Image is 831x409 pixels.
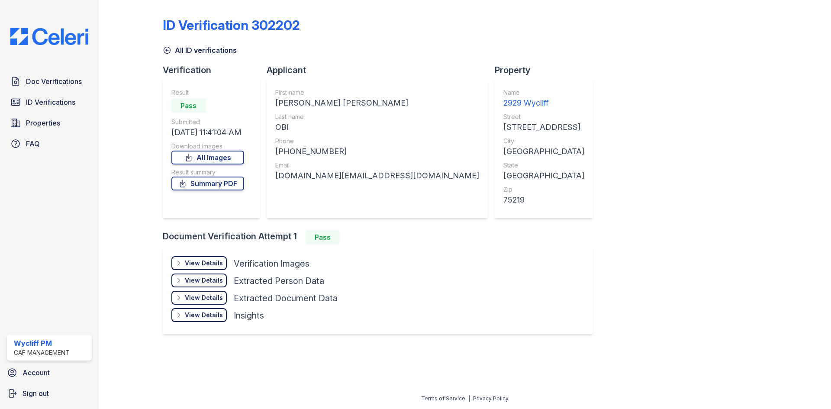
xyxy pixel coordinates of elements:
a: Terms of Service [421,395,465,402]
div: [PERSON_NAME] [PERSON_NAME] [275,97,479,109]
a: All Images [171,151,244,164]
div: Zip [503,185,584,194]
a: Properties [7,114,92,132]
div: City [503,137,584,145]
div: | [468,395,470,402]
a: Sign out [3,385,95,402]
div: Extracted Person Data [234,275,324,287]
div: [DATE] 11:41:04 AM [171,126,244,138]
div: First name [275,88,479,97]
a: Name 2929 Wycliff [503,88,584,109]
div: Verification Images [234,258,309,270]
div: Result summary [171,168,244,177]
div: Last name [275,113,479,121]
div: [GEOGRAPHIC_DATA] [503,170,584,182]
div: Name [503,88,584,97]
div: View Details [185,259,223,267]
span: Sign out [23,388,49,399]
a: FAQ [7,135,92,152]
div: Extracted Document Data [234,292,338,304]
span: FAQ [26,138,40,149]
a: ID Verifications [7,93,92,111]
a: Doc Verifications [7,73,92,90]
div: 2929 Wycliff [503,97,584,109]
a: All ID verifications [163,45,237,55]
span: Properties [26,118,60,128]
div: View Details [185,293,223,302]
div: Pass [171,99,206,113]
div: Document Verification Attempt 1 [163,230,600,244]
img: CE_Logo_Blue-a8612792a0a2168367f1c8372b55b34899dd931a85d93a1a3d3e32e68fde9ad4.png [3,28,95,45]
div: Wycliff PM [14,338,70,348]
div: [DOMAIN_NAME][EMAIL_ADDRESS][DOMAIN_NAME] [275,170,479,182]
div: 75219 [503,194,584,206]
span: Doc Verifications [26,76,82,87]
div: Verification [163,64,267,76]
a: Summary PDF [171,177,244,190]
a: Account [3,364,95,381]
div: Phone [275,137,479,145]
div: Result [171,88,244,97]
div: Pass [306,230,340,244]
div: [PHONE_NUMBER] [275,145,479,158]
div: [STREET_ADDRESS] [503,121,584,133]
div: Insights [234,309,264,322]
div: View Details [185,276,223,285]
div: View Details [185,311,223,319]
span: ID Verifications [26,97,75,107]
span: Account [23,367,50,378]
div: Property [495,64,600,76]
div: OBI [275,121,479,133]
a: Privacy Policy [473,395,509,402]
div: Download Images [171,142,244,151]
div: State [503,161,584,170]
div: Email [275,161,479,170]
div: [GEOGRAPHIC_DATA] [503,145,584,158]
div: Applicant [267,64,495,76]
div: Submitted [171,118,244,126]
div: ID Verification 302202 [163,17,300,33]
div: Street [503,113,584,121]
div: CAF Management [14,348,70,357]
